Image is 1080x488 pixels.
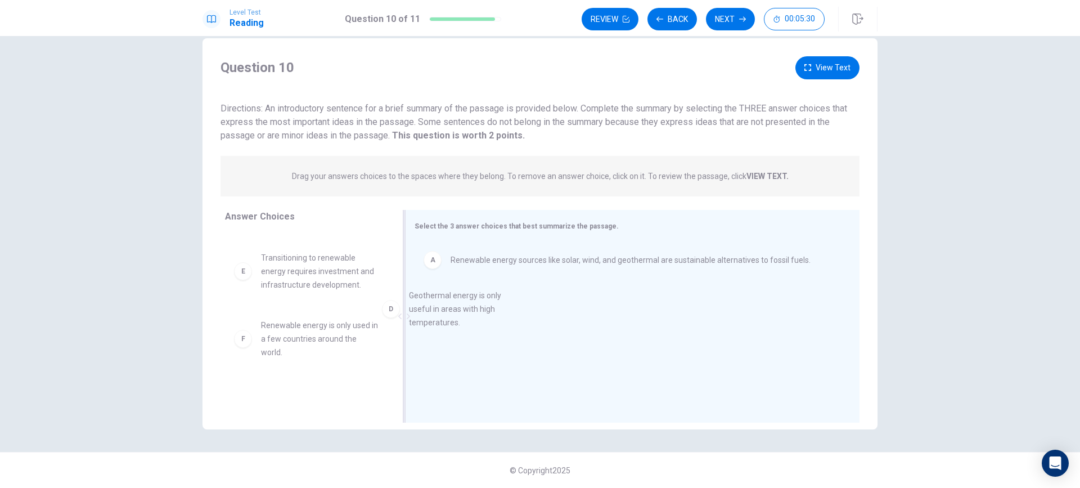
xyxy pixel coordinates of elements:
[647,8,697,30] button: Back
[229,8,264,16] span: Level Test
[706,8,755,30] button: Next
[225,211,295,222] span: Answer Choices
[345,12,420,26] h1: Question 10 of 11
[220,103,847,141] span: Directions: An introductory sentence for a brief summary of the passage is provided below. Comple...
[785,15,815,24] span: 00:05:30
[795,56,859,79] button: View Text
[292,172,789,181] p: Drag your answers choices to the spaces where they belong. To remove an answer choice, click on i...
[220,59,294,77] h4: Question 10
[390,130,525,141] strong: This question is worth 2 points.
[746,172,789,181] strong: VIEW TEXT.
[229,16,264,30] h1: Reading
[415,222,619,230] span: Select the 3 answer choices that best summarize the passage.
[1042,450,1069,477] div: Open Intercom Messenger
[582,8,638,30] button: Review
[510,466,570,475] span: © Copyright 2025
[764,8,825,30] button: 00:05:30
